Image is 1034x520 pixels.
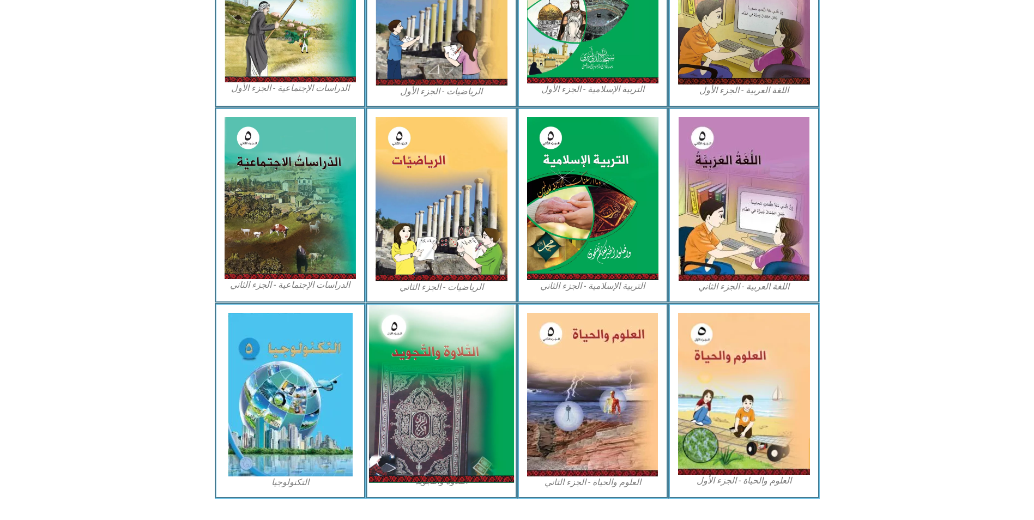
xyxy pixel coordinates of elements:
[527,476,659,488] figcaption: العلوم والحياة - الجزء الثاني
[376,281,507,293] figcaption: الرياضيات - الجزء الثاني
[678,475,810,487] figcaption: العلوم والحياة - الجزء الأول
[225,279,356,291] figcaption: الدراسات الإجتماعية - الجزء الثاني
[225,82,356,94] figcaption: الدراسات الإجتماعية - الجزء الأول​
[678,84,810,96] figcaption: اللغة العربية - الجزء الأول​
[527,280,659,292] figcaption: التربية الإسلامية - الجزء الثاني
[225,476,356,488] figcaption: التكنولوجيا
[376,86,507,98] figcaption: الرياضيات - الجزء الأول​
[678,281,810,293] figcaption: اللغة العربية - الجزء الثاني
[527,83,659,95] figcaption: التربية الإسلامية - الجزء الأول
